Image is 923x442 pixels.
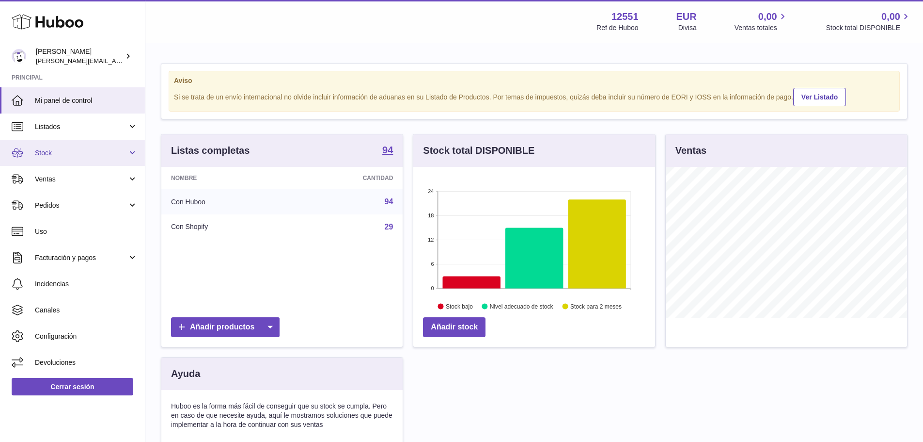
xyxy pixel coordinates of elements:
[174,86,894,106] div: Si se trata de un envío internacional no olvide incluir información de aduanas en su Listado de P...
[35,96,138,105] span: Mi panel de control
[36,57,246,65] span: [PERSON_NAME][EMAIL_ADDRESS][PERSON_NAME][DOMAIN_NAME]
[735,23,788,33] span: Ventas totales
[35,332,138,341] span: Configuración
[35,148,127,158] span: Stock
[290,167,403,189] th: Cantidad
[35,253,127,262] span: Facturación y pagos
[171,317,280,337] a: Añadir productos
[36,47,123,65] div: [PERSON_NAME]
[12,49,26,64] img: gerardo.montoiro@cleverenterprise.es
[446,303,473,310] text: Stock bajo
[596,23,638,33] div: Ref de Huboo
[171,402,393,429] p: Huboo es la forma más fácil de conseguir que su stock se cumpla. Pero en caso de que necesite ayu...
[171,144,250,157] h3: Listas completas
[382,145,393,157] a: 94
[35,306,138,315] span: Canales
[385,197,393,206] a: 94
[758,10,777,23] span: 0,00
[35,279,138,289] span: Incidencias
[490,303,554,310] text: Nivel adecuado de stock
[423,144,534,157] h3: Stock total DISPONIBLE
[826,23,911,33] span: Stock total DISPONIBLE
[611,10,639,23] strong: 12551
[35,175,127,184] span: Ventas
[431,285,434,291] text: 0
[171,367,200,380] h3: Ayuda
[826,10,911,33] a: 0,00 Stock total DISPONIBLE
[428,188,434,194] text: 24
[676,10,697,23] strong: EUR
[35,122,127,131] span: Listados
[431,261,434,267] text: 6
[675,144,706,157] h3: Ventas
[428,237,434,243] text: 12
[161,167,290,189] th: Nombre
[161,189,290,214] td: Con Huboo
[423,317,485,337] a: Añadir stock
[428,213,434,218] text: 18
[382,145,393,155] strong: 94
[793,88,846,106] a: Ver Listado
[678,23,697,33] div: Divisa
[35,227,138,236] span: Uso
[570,303,622,310] text: Stock para 2 meses
[385,223,393,231] a: 29
[12,378,133,395] a: Cerrar sesión
[35,358,138,367] span: Devoluciones
[161,214,290,240] td: Con Shopify
[735,10,788,33] a: 0,00 Ventas totales
[174,76,894,85] strong: Aviso
[35,201,127,210] span: Pedidos
[881,10,900,23] span: 0,00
